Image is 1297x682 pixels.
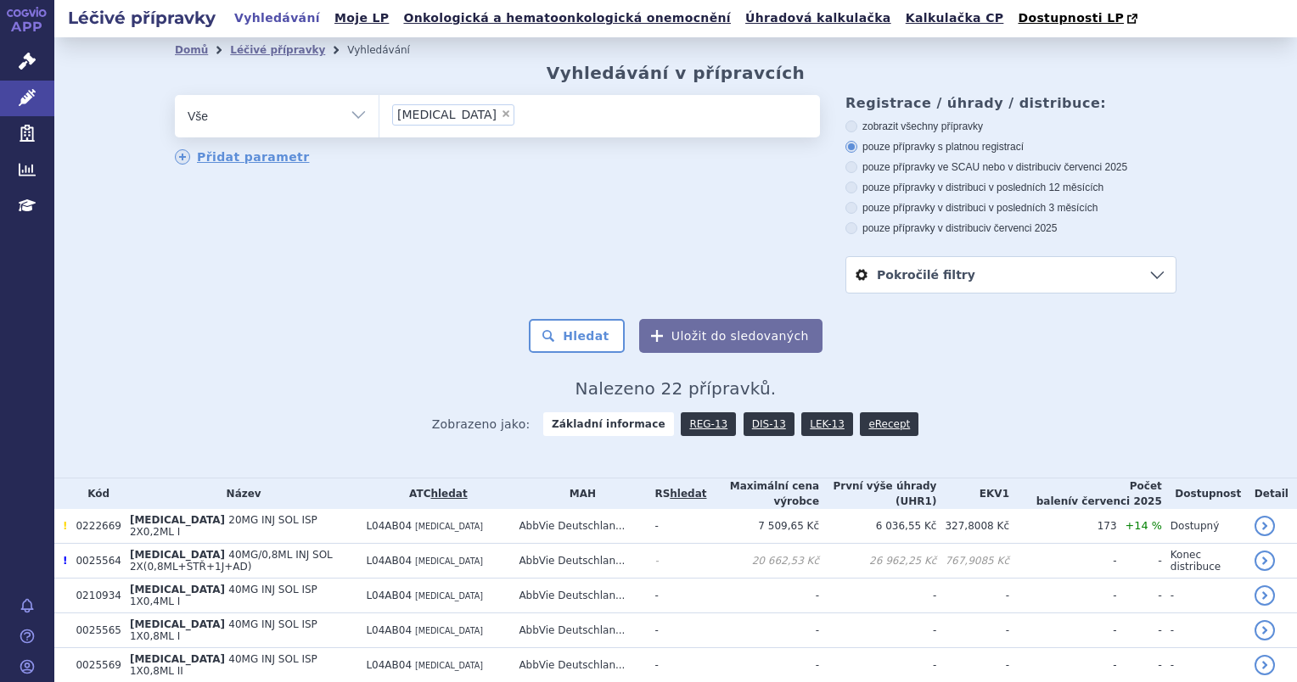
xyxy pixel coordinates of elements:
th: Název [121,478,357,509]
td: - [1162,579,1246,613]
th: Dostupnost [1162,478,1246,509]
span: L04AB04 [366,624,412,636]
th: ATC [357,478,510,509]
td: - [1162,613,1246,648]
td: 173 [1009,509,1117,544]
span: [MEDICAL_DATA] [130,584,225,595]
td: 0025564 [67,544,121,579]
td: - [936,613,1009,648]
th: MAH [510,478,646,509]
td: - [646,544,706,579]
td: - [1009,544,1117,579]
td: - [1117,613,1162,648]
button: Hledat [529,319,625,353]
a: detail [1255,620,1275,640]
a: Dostupnosti LP [1013,7,1146,31]
td: 327,8008 Kč [936,509,1009,544]
span: Tento přípravek má DNC/DoÚ. [63,520,67,532]
span: 40MG INJ SOL ISP 1X0,8ML II [130,653,317,677]
span: L04AB04 [366,555,412,567]
td: - [707,579,820,613]
span: 40MG INJ SOL ISP 1X0,4ML I [130,584,317,607]
td: - [1009,613,1117,648]
td: AbbVie Deutschlan... [510,579,646,613]
a: eRecept [860,412,918,436]
td: - [646,509,706,544]
a: REG-13 [681,412,736,436]
a: LEK-13 [801,412,852,436]
a: Úhradová kalkulačka [740,7,896,30]
a: Moje LP [329,7,394,30]
th: Maximální cena výrobce [707,478,820,509]
td: - [646,613,706,648]
span: [MEDICAL_DATA] [130,618,225,630]
th: Kód [67,478,121,509]
span: L04AB04 [366,659,412,671]
td: Dostupný [1162,509,1246,544]
td: - [819,613,936,648]
td: 767,9085 Kč [936,544,1009,579]
td: - [1009,579,1117,613]
td: 20 662,53 Kč [707,544,820,579]
span: [MEDICAL_DATA] [130,514,225,526]
span: v červenci 2025 [985,222,1057,234]
th: První výše úhrady (UHR1) [819,478,936,509]
h2: Léčivé přípravky [54,6,229,30]
span: [MEDICAL_DATA] [130,549,225,561]
label: pouze přípravky v distribuci v posledních 3 měsících [845,201,1176,215]
td: - [1117,579,1162,613]
td: 7 509,65 Kč [707,509,820,544]
td: - [936,579,1009,613]
label: pouze přípravky v distribuci [845,221,1176,235]
td: 26 962,25 Kč [819,544,936,579]
span: +14 % [1126,519,1162,532]
a: detail [1255,655,1275,675]
a: Vyhledávání [229,7,325,30]
th: EKV1 [936,478,1009,509]
td: - [819,579,936,613]
a: DIS-13 [744,412,794,436]
span: Dostupnosti LP [1018,11,1124,25]
strong: Základní informace [543,412,674,436]
label: pouze přípravky ve SCAU nebo v distribuci [845,160,1176,174]
span: v červenci 2025 [1056,161,1127,173]
h2: Vyhledávání v přípravcích [547,63,806,83]
td: 0025565 [67,613,121,648]
a: detail [1255,516,1275,536]
span: [MEDICAL_DATA] [415,626,483,635]
a: Léčivé přípravky [230,44,325,56]
a: Domů [175,44,208,56]
td: 0210934 [67,579,121,613]
span: [MEDICAL_DATA] [415,522,483,531]
td: Konec distribuce [1162,544,1246,579]
span: Zobrazeno jako: [432,412,531,436]
span: 40MG INJ SOL ISP 1X0,8ML I [130,618,317,642]
button: Uložit do sledovaných [639,319,823,353]
span: L04AB04 [366,520,412,532]
td: AbbVie Deutschlan... [510,613,646,648]
span: 40MG/0,8ML INJ SOL 2X(0,8ML+STŘ+1J+AD) [130,549,333,573]
span: [MEDICAL_DATA] [415,591,483,601]
a: hledat [430,488,467,500]
a: detail [1255,551,1275,571]
span: 20MG INJ SOL ISP 2X0,2ML I [130,514,317,538]
td: - [1117,544,1162,579]
a: Onkologická a hematoonkologická onemocnění [398,7,736,30]
span: v červenci 2025 [1071,495,1161,507]
span: [MEDICAL_DATA] [415,556,483,566]
span: Nalezeno 22 přípravků. [576,378,777,399]
label: pouze přípravky v distribuci v posledních 12 měsících [845,181,1176,194]
th: Počet balení [1009,478,1162,509]
h3: Registrace / úhrady / distribuce: [845,95,1176,111]
li: Vyhledávání [347,37,432,63]
span: [MEDICAL_DATA] [397,109,497,120]
label: pouze přípravky s platnou registrací [845,140,1176,154]
td: - [707,613,820,648]
td: AbbVie Deutschlan... [510,509,646,544]
td: AbbVie Deutschlan... [510,544,646,579]
td: - [646,579,706,613]
span: × [501,109,511,119]
th: RS [646,478,706,509]
span: [MEDICAL_DATA] [130,653,225,665]
label: zobrazit všechny přípravky [845,120,1176,133]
